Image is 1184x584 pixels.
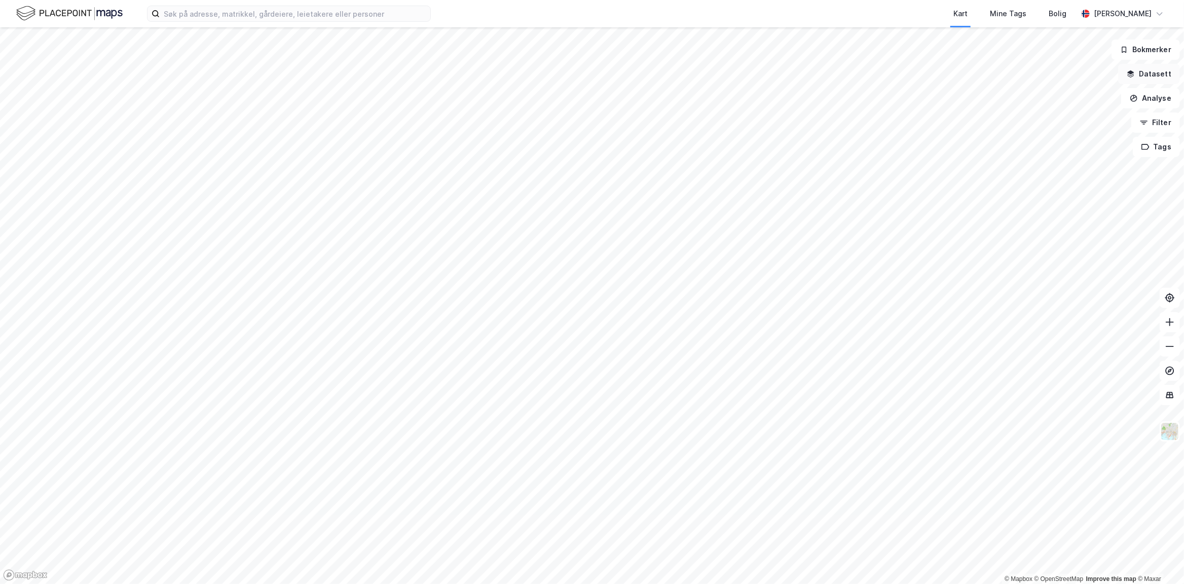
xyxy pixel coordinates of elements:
button: Bokmerker [1112,40,1180,60]
img: Z [1160,422,1179,441]
button: Datasett [1118,64,1180,84]
div: Mine Tags [990,8,1026,20]
button: Analyse [1121,88,1180,108]
a: Mapbox homepage [3,569,48,581]
a: Mapbox [1005,575,1032,582]
button: Filter [1131,112,1180,133]
iframe: Chat Widget [1133,535,1184,584]
a: OpenStreetMap [1034,575,1084,582]
div: Kart [953,8,968,20]
img: logo.f888ab2527a4732fd821a326f86c7f29.svg [16,5,123,22]
button: Tags [1133,137,1180,157]
div: [PERSON_NAME] [1094,8,1152,20]
input: Søk på adresse, matrikkel, gårdeiere, leietakere eller personer [160,6,430,21]
div: Bolig [1049,8,1066,20]
div: Kontrollprogram for chat [1133,535,1184,584]
a: Improve this map [1086,575,1136,582]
